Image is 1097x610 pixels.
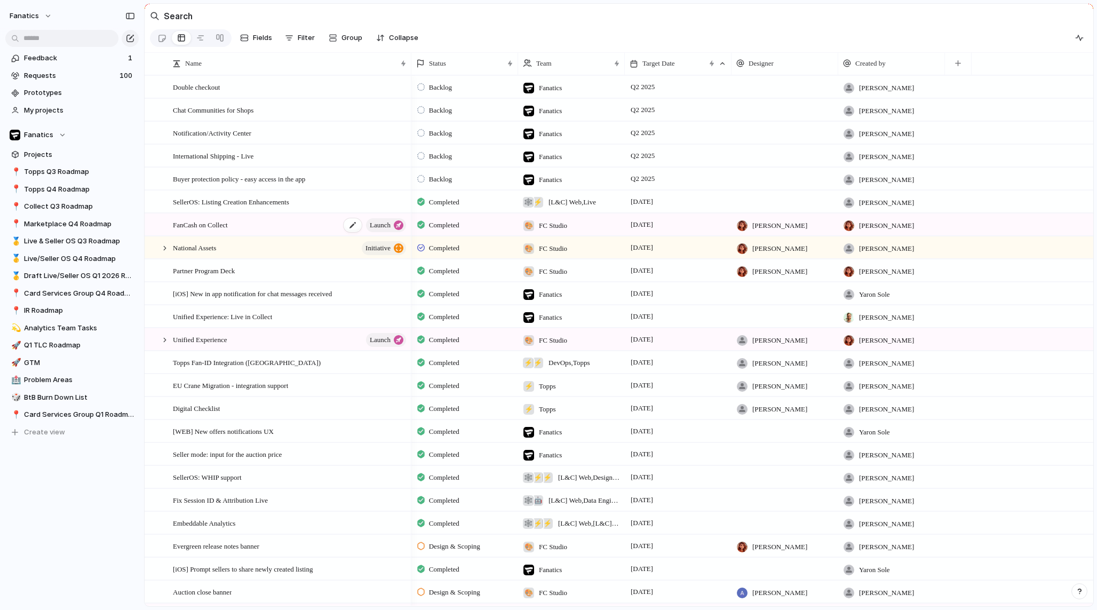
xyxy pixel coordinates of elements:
span: SellerOS: WHIP support [173,471,242,483]
div: 🎲 [11,391,19,403]
span: [L&C] Web , [L&C] Backend , Design Team [558,518,620,529]
div: 🥇Draft Live/Seller OS Q1 2026 Roadmap [5,268,139,284]
span: Fanatics [539,152,562,162]
div: 🥇 [11,235,19,248]
span: Fanatics [539,129,562,139]
span: Topps [539,381,556,392]
span: Completed [429,449,459,460]
span: [PERSON_NAME] [859,266,914,277]
span: Q2 2025 [628,126,657,139]
span: Analytics Team Tasks [24,323,135,334]
span: 100 [120,70,134,81]
span: [DATE] [628,448,656,461]
span: Backlog [429,128,452,139]
button: Create view [5,424,139,440]
span: FC Studio [539,542,567,552]
span: [PERSON_NAME] [859,496,914,506]
span: [PERSON_NAME] [859,83,914,93]
div: 📍 [11,218,19,230]
div: ⚡ [523,404,534,415]
span: Backlog [429,174,452,185]
span: Completed [429,266,459,276]
div: 📍 [11,305,19,317]
span: [DATE] [628,425,656,438]
span: Marketplace Q4 Roadmap [24,219,135,229]
span: [PERSON_NAME] [859,129,914,139]
a: 🚀Q1 TLC Roadmap [5,337,139,353]
span: [PERSON_NAME] [859,220,914,231]
div: ⚡ [542,472,553,483]
div: 🤖 [532,495,543,506]
button: 📍 [10,167,20,177]
a: Feedback1 [5,50,139,66]
span: Q2 2025 [628,172,657,185]
span: [PERSON_NAME] [859,519,914,529]
span: Requests [24,70,116,81]
button: fanatics [5,7,58,25]
button: 💫 [10,323,20,334]
span: DevOps , Topps [548,358,590,368]
span: International Shipping - Live [173,149,253,162]
span: [DATE] [628,287,656,300]
div: 🎨 [523,542,534,552]
span: Embeddable Analytics [173,517,235,529]
span: Buyer protection policy - easy access in the app [173,172,305,185]
span: Completed [429,358,459,368]
span: Completed [429,381,459,391]
a: 📍Topps Q4 Roadmap [5,181,139,197]
a: 📍Card Services Group Q1 Roadmap [5,407,139,423]
span: Seller mode: input for the auction price [173,448,282,460]
span: [PERSON_NAME] [752,335,807,346]
span: [PERSON_NAME] [752,358,807,369]
button: Fanatics [5,127,139,143]
span: [DATE] [628,218,656,231]
span: Fanatics [24,130,53,140]
a: 📍IR Roadmap [5,303,139,319]
span: [PERSON_NAME] [752,220,807,231]
span: Fanatics [539,312,562,323]
a: 🚀GTM [5,355,139,371]
span: Completed [429,312,459,322]
h2: Search [164,10,193,22]
span: Yaron Sole [859,565,890,575]
span: Topps Q4 Roadmap [24,184,135,195]
button: 📍 [10,409,20,420]
span: [DATE] [628,585,656,598]
span: Live & Seller OS Q3 Roadmap [24,236,135,247]
span: Create view [24,427,65,438]
button: Filter [281,29,319,46]
span: Group [341,33,362,43]
span: Collect Q3 Roadmap [24,201,135,212]
span: Problem Areas [24,375,135,385]
div: ⚡ [542,518,553,529]
button: 📍 [10,288,20,299]
a: 🥇Live & Seller OS Q3 Roadmap [5,233,139,249]
button: initiative [362,241,406,255]
span: Yaron Sole [859,289,890,300]
span: [L&C] Web , Design Team , Live [558,472,620,483]
span: [DATE] [628,333,656,346]
span: [PERSON_NAME] [752,266,807,277]
span: Q2 2025 [628,104,657,116]
span: [PERSON_NAME] [859,450,914,461]
span: [PERSON_NAME] [859,542,914,552]
div: 🏥Problem Areas [5,372,139,388]
span: Topps Fan-ID Integration ([GEOGRAPHIC_DATA]) [173,356,321,368]
div: 🕸 [523,495,534,506]
span: [PERSON_NAME] [859,588,914,598]
span: Feedback [24,53,125,64]
span: Prototypes [24,88,135,98]
div: 📍 [11,201,19,213]
span: Draft Live/Seller OS Q1 2026 Roadmap [24,271,135,281]
a: 📍Topps Q3 Roadmap [5,164,139,180]
span: Filter [298,33,315,43]
span: [DATE] [628,379,656,392]
div: 📍Card Services Group Q4 Roadmap [5,286,139,302]
span: Fanatics [539,427,562,438]
div: ⚡ [532,518,543,529]
span: [PERSON_NAME] [859,152,914,162]
div: 🥇 [11,252,19,265]
span: Completed [429,472,459,483]
button: 🥇 [10,236,20,247]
